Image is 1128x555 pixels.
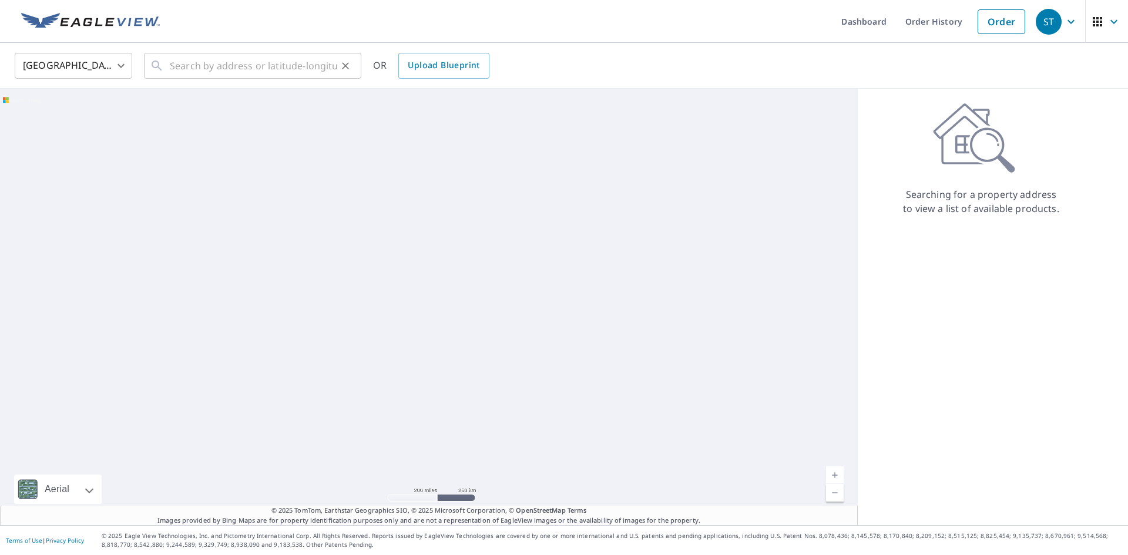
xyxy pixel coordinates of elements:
div: [GEOGRAPHIC_DATA] [15,49,132,82]
div: OR [373,53,489,79]
div: Aerial [41,475,73,504]
a: Current Level 5, Zoom In [826,466,844,484]
a: Order [978,9,1025,34]
div: ST [1036,9,1062,35]
a: Terms of Use [6,536,42,544]
p: | [6,537,84,544]
a: OpenStreetMap [516,506,565,514]
input: Search by address or latitude-longitude [170,49,337,82]
a: Current Level 5, Zoom Out [826,484,844,502]
p: Searching for a property address to view a list of available products. [902,187,1060,216]
span: © 2025 TomTom, Earthstar Geographics SIO, © 2025 Microsoft Corporation, © [271,506,587,516]
a: Terms [568,506,587,514]
a: Upload Blueprint [398,53,489,79]
button: Clear [337,58,354,74]
div: Aerial [14,475,102,504]
p: © 2025 Eagle View Technologies, Inc. and Pictometry International Corp. All Rights Reserved. Repo... [102,532,1122,549]
a: Privacy Policy [46,536,84,544]
span: Upload Blueprint [408,58,479,73]
img: EV Logo [21,13,160,31]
